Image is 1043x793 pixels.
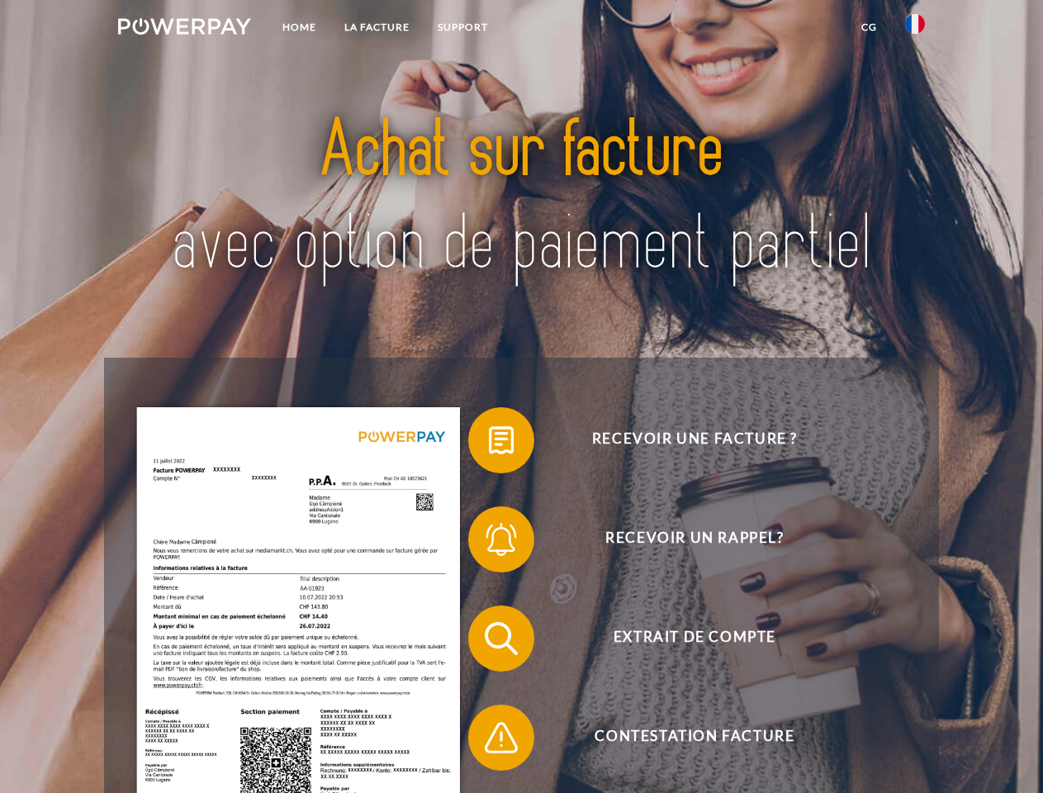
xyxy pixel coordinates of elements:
[330,12,424,42] a: LA FACTURE
[905,14,925,34] img: fr
[481,420,522,461] img: qb_bill.svg
[481,618,522,659] img: qb_search.svg
[468,506,898,572] button: Recevoir un rappel?
[468,407,898,473] button: Recevoir une facture ?
[468,705,898,771] button: Contestation Facture
[468,605,898,672] button: Extrait de compte
[492,407,897,473] span: Recevoir une facture ?
[492,506,897,572] span: Recevoir un rappel?
[481,717,522,758] img: qb_warning.svg
[847,12,891,42] a: CG
[492,705,897,771] span: Contestation Facture
[268,12,330,42] a: Home
[158,79,885,316] img: title-powerpay_fr.svg
[424,12,502,42] a: Support
[977,727,1030,780] iframe: Button to launch messaging window
[118,18,251,35] img: logo-powerpay-white.svg
[481,519,522,560] img: qb_bell.svg
[492,605,897,672] span: Extrait de compte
